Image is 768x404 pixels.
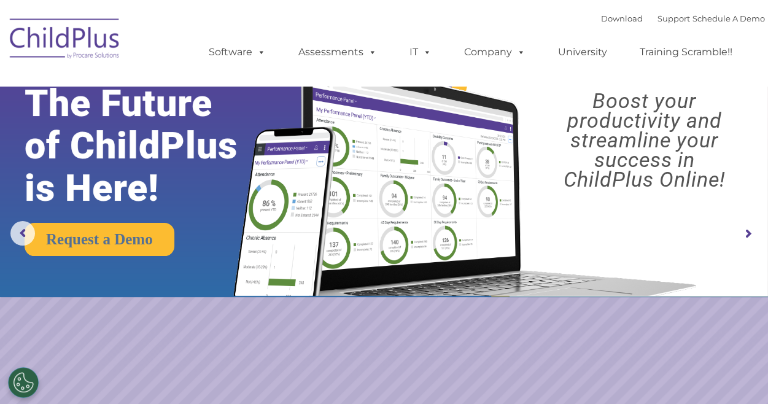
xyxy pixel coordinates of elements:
[546,40,619,64] a: University
[657,14,690,23] a: Support
[286,40,389,64] a: Assessments
[452,40,538,64] a: Company
[196,40,278,64] a: Software
[4,10,126,71] img: ChildPlus by Procare Solutions
[601,14,765,23] font: |
[530,91,758,189] rs-layer: Boost your productivity and streamline your success in ChildPlus Online!
[627,40,745,64] a: Training Scramble!!
[25,223,174,256] a: Request a Demo
[692,14,765,23] a: Schedule A Demo
[171,131,223,141] span: Phone number
[397,40,444,64] a: IT
[171,81,208,90] span: Last name
[601,14,643,23] a: Download
[25,82,270,209] rs-layer: The Future of ChildPlus is Here!
[8,367,39,398] button: Cookies Settings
